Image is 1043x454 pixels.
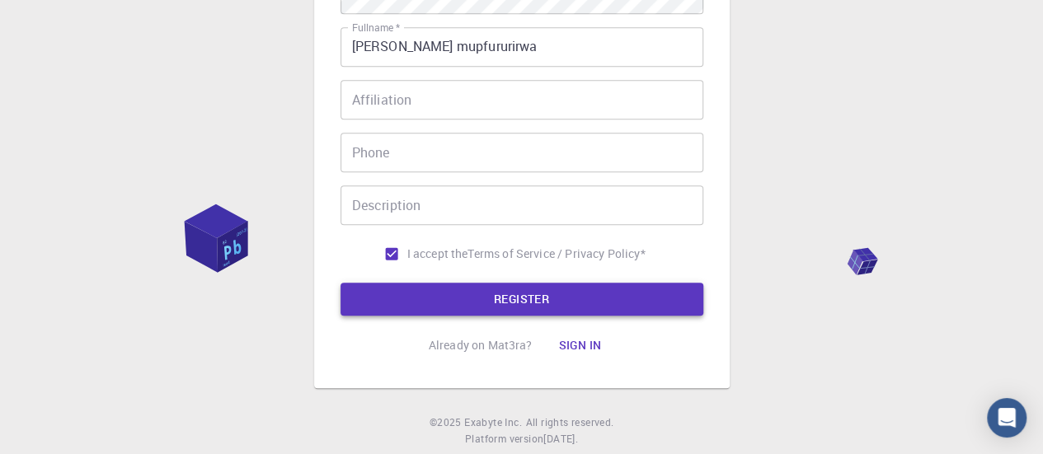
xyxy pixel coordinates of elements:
span: Platform version [465,431,543,447]
p: Already on Mat3ra? [429,337,533,353]
p: Terms of Service / Privacy Policy * [467,246,645,262]
label: Fullname [352,21,400,35]
span: Exabyte Inc. [464,415,522,428]
div: Open Intercom Messenger [987,398,1027,438]
button: REGISTER [341,283,703,316]
a: Exabyte Inc. [464,414,522,431]
span: © 2025 [430,414,464,431]
a: Terms of Service / Privacy Policy* [467,246,645,262]
a: [DATE]. [543,431,578,447]
span: All rights reserved. [525,414,613,431]
span: [DATE] . [543,432,578,445]
button: Sign in [545,329,614,362]
span: I accept the [407,246,468,262]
